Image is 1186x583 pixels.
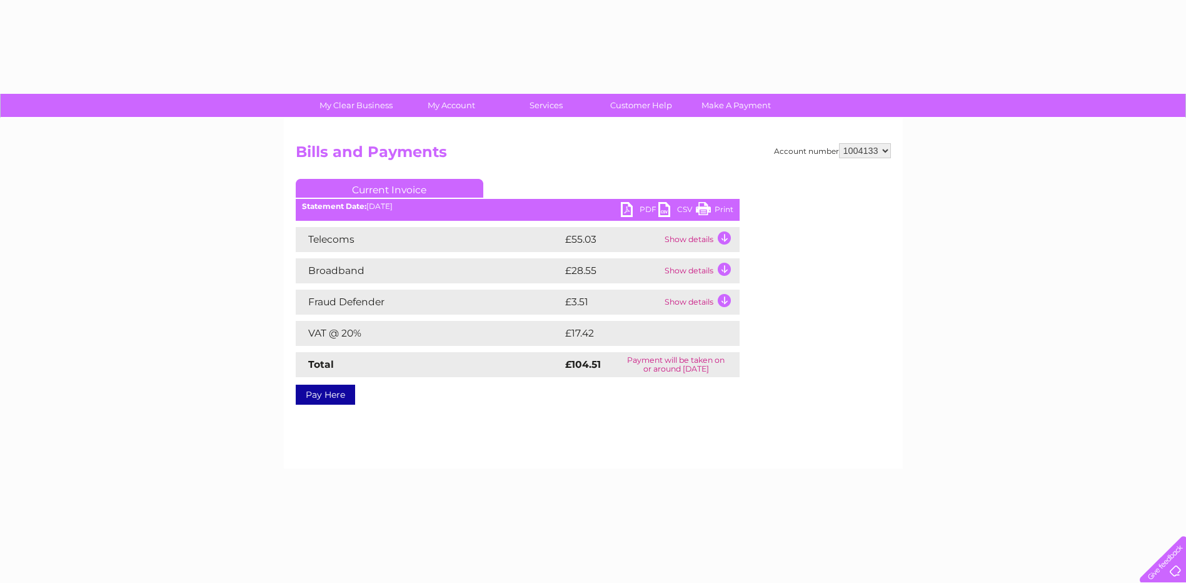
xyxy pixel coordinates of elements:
td: Telecoms [296,227,562,252]
strong: Total [308,358,334,370]
td: £17.42 [562,321,713,346]
td: £3.51 [562,290,661,315]
strong: £104.51 [565,358,601,370]
td: Broadband [296,258,562,283]
div: [DATE] [296,202,740,211]
td: VAT @ 20% [296,321,562,346]
a: Make A Payment [685,94,788,117]
div: Account number [774,143,891,158]
td: Show details [661,290,740,315]
td: £28.55 [562,258,661,283]
a: Current Invoice [296,179,483,198]
a: Customer Help [590,94,693,117]
h2: Bills and Payments [296,143,891,167]
a: My Clear Business [304,94,408,117]
td: Fraud Defender [296,290,562,315]
td: Payment will be taken on or around [DATE] [613,352,739,377]
td: £55.03 [562,227,661,252]
td: Show details [661,258,740,283]
a: Services [495,94,598,117]
a: CSV [658,202,696,220]
a: PDF [621,202,658,220]
b: Statement Date: [302,201,366,211]
a: Pay Here [296,385,355,405]
a: My Account [400,94,503,117]
a: Print [696,202,733,220]
td: Show details [661,227,740,252]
